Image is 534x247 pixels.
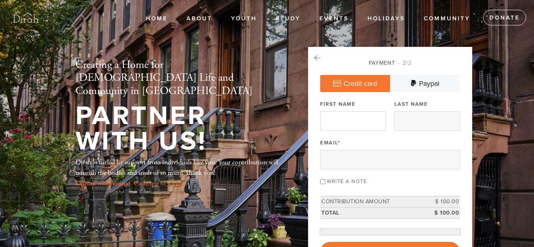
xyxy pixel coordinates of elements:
a: Youth [225,11,263,26]
div: Dirah is fueled by support from individuals like you. Your contribution will nourish the bodies a... [75,157,283,188]
label: Write a note [327,178,367,185]
label: Email [320,139,340,146]
a: Credit card [320,75,390,92]
a: Donate with Venmo, CashApp or Crypto [75,179,188,188]
span: /2 [398,60,412,66]
td: Total [320,207,425,219]
span: 2 [403,60,406,66]
label: Last Name [394,101,428,108]
h1: Partner With Us! [75,103,283,154]
td: Contribution Amount [320,196,425,208]
a: Community [418,11,476,26]
label: First Name [320,101,355,108]
span: This field is required. [338,140,340,146]
a: Holidays [362,11,411,26]
td: $ 100.00 [425,196,460,208]
td: $ 100.00 [425,207,460,219]
a: Home [140,11,174,26]
a: Paypal [390,75,460,92]
a: Events [314,11,355,26]
a: About [181,11,218,26]
div: Payment [320,59,460,67]
a: Donate [483,10,526,25]
a: Study [270,11,306,26]
img: Untitled%20design%20%284%29.png [12,4,40,32]
h2: Creating a Home for [DEMOGRAPHIC_DATA] Life and Community in [GEOGRAPHIC_DATA] [75,59,283,98]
